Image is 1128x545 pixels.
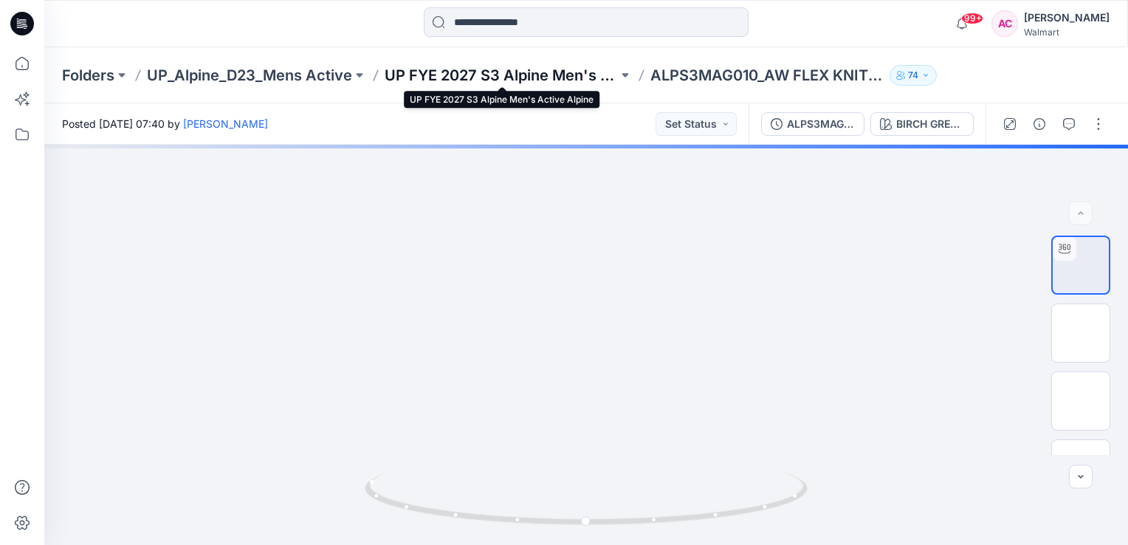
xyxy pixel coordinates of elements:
[961,13,983,24] span: 99+
[991,10,1018,37] div: AC
[147,65,352,86] a: UP_Alpine_D23_Mens Active
[62,116,268,131] span: Posted [DATE] 07:40 by
[385,65,618,86] a: UP FYE 2027 S3 Alpine Men's Active Alpine
[650,65,884,86] p: ALPS3MAG010_AW FLEX KNIT 1/4 ZIP PULLOVER
[1028,112,1051,136] button: Details
[890,65,937,86] button: 74
[1024,27,1110,38] div: Walmart
[183,117,268,130] a: [PERSON_NAME]
[896,116,964,132] div: BIRCH GREY&TAUPE FALLS JACQUARD
[870,112,974,136] button: BIRCH GREY&TAUPE FALLS JACQUARD
[761,112,864,136] button: ALPS3MAG010_AW FLEX KNIT 14 ZIP PULLOVER
[62,65,114,86] a: Folders
[908,67,918,83] p: 74
[1024,9,1110,27] div: [PERSON_NAME]
[787,116,855,132] div: ALPS3MAG010_AW FLEX KNIT 14 ZIP PULLOVER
